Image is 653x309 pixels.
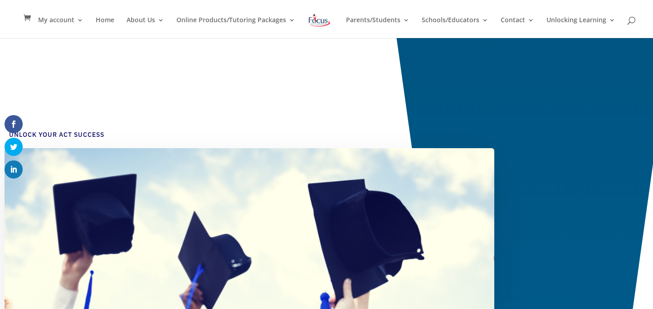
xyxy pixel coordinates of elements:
a: Home [96,17,114,38]
a: About Us [127,17,164,38]
a: Unlocking Learning [546,17,615,38]
a: My account [38,17,83,38]
a: Contact [501,17,534,38]
a: Online Products/Tutoring Packages [176,17,295,38]
img: Focus on Learning [307,12,331,29]
a: Schools/Educators [422,17,488,38]
h4: Unlock Your ACT Success [9,130,481,144]
a: Parents/Students [346,17,409,38]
